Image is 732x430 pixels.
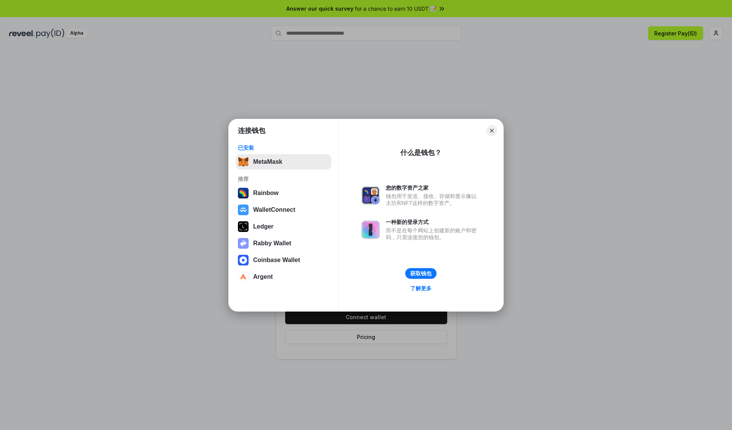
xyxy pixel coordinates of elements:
[400,148,441,157] div: 什么是钱包？
[386,193,480,206] div: 钱包用于发送、接收、存储和显示像以太坊和NFT这样的数字资产。
[236,219,331,234] button: Ledger
[238,272,249,282] img: svg+xml,%3Csvg%20width%3D%2228%22%20height%3D%2228%22%20viewBox%3D%220%200%2028%2028%22%20fill%3D...
[238,126,265,135] h1: 连接钱包
[253,273,273,280] div: Argent
[405,268,437,279] button: 获取钱包
[238,188,249,198] img: svg+xml,%3Csvg%20width%3D%22120%22%20height%3D%22120%22%20viewBox%3D%220%200%20120%20120%22%20fil...
[406,283,436,293] a: 了解更多
[236,253,331,268] button: Coinbase Wallet
[410,270,432,277] div: 获取钱包
[238,157,249,167] img: svg+xml,%3Csvg%20fill%3D%22none%22%20height%3D%2233%22%20viewBox%3D%220%200%2035%2033%22%20width%...
[236,202,331,217] button: WalletConnect
[386,227,480,241] div: 而不是在每个网站上创建新的账户和密码，只需连接您的钱包。
[361,221,380,239] img: svg+xml,%3Csvg%20xmlns%3D%22http%3A%2F%2Fwww.w3.org%2F2000%2Fsvg%22%20fill%3D%22none%22%20viewBox...
[238,221,249,232] img: svg+xml,%3Csvg%20xmlns%3D%22http%3A%2F%2Fwww.w3.org%2F2000%2Fsvg%22%20width%3D%2228%22%20height%3...
[410,285,432,292] div: 了解更多
[253,257,300,264] div: Coinbase Wallet
[238,205,249,215] img: svg+xml,%3Csvg%20width%3D%2228%22%20height%3D%2228%22%20viewBox%3D%220%200%2028%2028%22%20fill%3D...
[253,206,295,213] div: WalletConnect
[253,223,273,230] div: Ledger
[238,238,249,249] img: svg+xml,%3Csvg%20xmlns%3D%22http%3A%2F%2Fwww.w3.org%2F2000%2Fsvg%22%20fill%3D%22none%22%20viewBox...
[238,255,249,265] img: svg+xml,%3Csvg%20width%3D%2228%22%20height%3D%2228%22%20viewBox%3D%220%200%2028%2028%22%20fill%3D...
[236,154,331,169] button: MetaMask
[236,185,331,201] button: Rainbow
[238,144,329,151] div: 已安装
[386,184,480,191] div: 您的数字资产之家
[236,236,331,251] button: Rabby Wallet
[486,125,497,136] button: Close
[236,269,331,285] button: Argent
[253,158,282,165] div: MetaMask
[361,186,380,205] img: svg+xml,%3Csvg%20xmlns%3D%22http%3A%2F%2Fwww.w3.org%2F2000%2Fsvg%22%20fill%3D%22none%22%20viewBox...
[253,190,279,197] div: Rainbow
[238,176,329,182] div: 推荐
[253,240,291,247] div: Rabby Wallet
[386,219,480,225] div: 一种新的登录方式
